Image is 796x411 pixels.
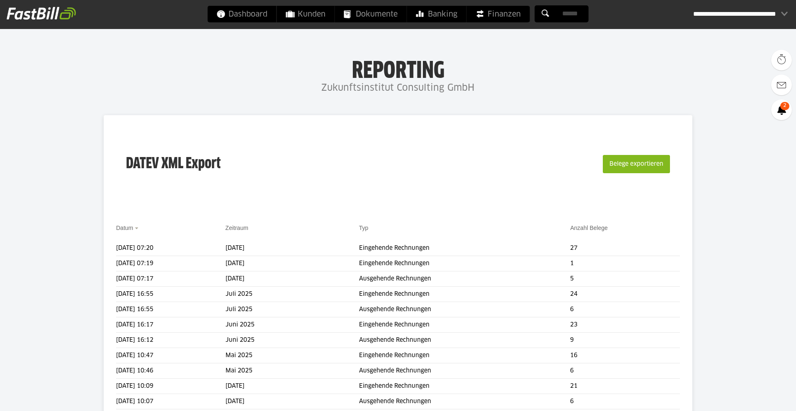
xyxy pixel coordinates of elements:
td: 27 [570,241,680,256]
a: Datum [116,225,133,231]
td: 24 [570,287,680,302]
td: Eingehende Rechnungen [359,379,570,394]
span: Finanzen [476,6,521,22]
span: Dokumente [344,6,398,22]
td: 21 [570,379,680,394]
td: [DATE] 10:46 [116,363,226,379]
td: Juni 2025 [226,317,359,333]
td: [DATE] 07:20 [116,241,226,256]
td: [DATE] 16:12 [116,333,226,348]
td: [DATE] 16:55 [116,302,226,317]
td: [DATE] 10:07 [116,394,226,409]
a: Dokumente [335,6,407,22]
td: [DATE] [226,256,359,271]
td: Juni 2025 [226,333,359,348]
h3: DATEV XML Export [126,138,221,191]
a: Kunden [277,6,335,22]
img: fastbill_logo_white.png [7,7,76,20]
img: sort_desc.gif [135,227,140,229]
td: 23 [570,317,680,333]
td: 6 [570,363,680,379]
td: 6 [570,302,680,317]
td: [DATE] [226,394,359,409]
span: Banking [416,6,457,22]
iframe: Öffnet ein Widget, in dem Sie weitere Informationen finden [731,386,788,407]
h1: Reporting [83,58,713,80]
td: [DATE] [226,271,359,287]
a: 2 [771,99,792,120]
a: Banking [407,6,466,22]
td: [DATE] 10:47 [116,348,226,363]
td: Mai 2025 [226,363,359,379]
td: Eingehende Rechnungen [359,348,570,363]
td: [DATE] 07:17 [116,271,226,287]
td: 5 [570,271,680,287]
td: [DATE] [226,241,359,256]
td: Eingehende Rechnungen [359,241,570,256]
td: Ausgehende Rechnungen [359,271,570,287]
td: 9 [570,333,680,348]
td: Mai 2025 [226,348,359,363]
td: Ausgehende Rechnungen [359,333,570,348]
td: [DATE] [226,379,359,394]
span: Dashboard [217,6,267,22]
td: [DATE] 10:09 [116,379,226,394]
td: Juli 2025 [226,287,359,302]
td: Eingehende Rechnungen [359,317,570,333]
td: Ausgehende Rechnungen [359,363,570,379]
a: Dashboard [208,6,277,22]
a: Zeitraum [226,225,248,231]
a: Anzahl Belege [570,225,607,231]
button: Belege exportieren [603,155,670,173]
a: Typ [359,225,369,231]
td: [DATE] 16:17 [116,317,226,333]
td: Juli 2025 [226,302,359,317]
span: 2 [780,102,789,110]
span: Kunden [286,6,325,22]
td: 16 [570,348,680,363]
td: Eingehende Rechnungen [359,256,570,271]
td: [DATE] 16:55 [116,287,226,302]
td: [DATE] 07:19 [116,256,226,271]
td: Ausgehende Rechnungen [359,394,570,409]
td: Ausgehende Rechnungen [359,302,570,317]
td: Eingehende Rechnungen [359,287,570,302]
a: Finanzen [467,6,530,22]
td: 6 [570,394,680,409]
td: 1 [570,256,680,271]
